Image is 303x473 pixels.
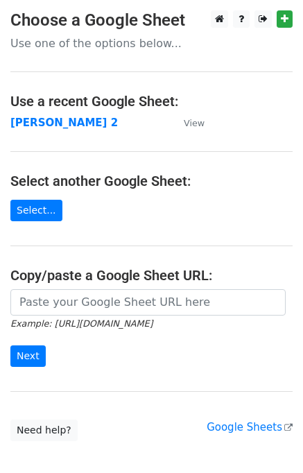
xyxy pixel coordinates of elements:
a: Select... [10,200,62,221]
h4: Copy/paste a Google Sheet URL: [10,267,293,284]
small: Example: [URL][DOMAIN_NAME] [10,318,153,329]
h3: Choose a Google Sheet [10,10,293,31]
a: View [170,117,205,129]
a: [PERSON_NAME] 2 [10,117,118,129]
h4: Use a recent Google Sheet: [10,93,293,110]
a: Need help? [10,420,78,441]
input: Paste your Google Sheet URL here [10,289,286,316]
h4: Select another Google Sheet: [10,173,293,189]
input: Next [10,345,46,367]
small: View [184,118,205,128]
a: Google Sheets [207,421,293,433]
p: Use one of the options below... [10,36,293,51]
